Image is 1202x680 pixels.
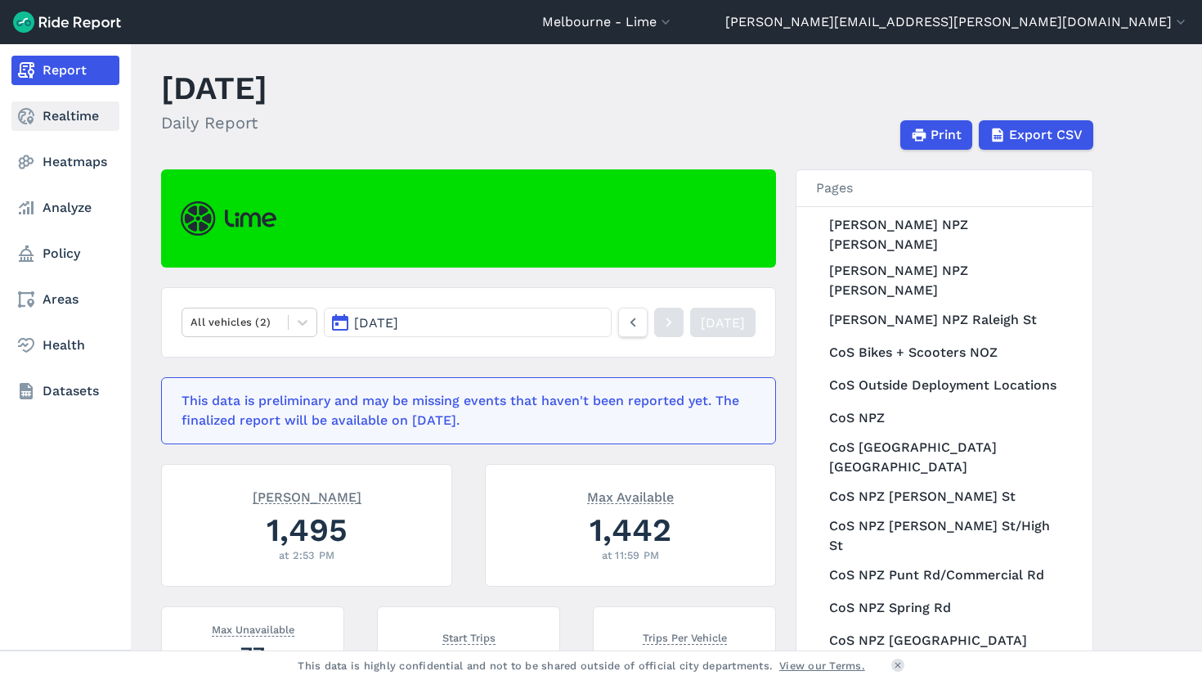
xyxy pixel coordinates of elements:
[819,336,1073,369] a: CoS Bikes + Scooters NOZ
[11,331,119,360] a: Health
[819,435,1073,480] a: CoS [GEOGRAPHIC_DATA] [GEOGRAPHIC_DATA]
[819,592,1073,624] a: CoS NPZ Spring Rd
[181,201,276,236] img: Lime
[819,369,1073,402] a: CoS Outside Deployment Locations
[819,212,1073,258] a: [PERSON_NAME] NPZ [PERSON_NAME]
[11,285,119,314] a: Areas
[900,120,972,150] button: Print
[397,648,540,677] div: 3,047
[1009,125,1083,145] span: Export CSV
[354,315,398,331] span: [DATE]
[182,547,432,563] div: at 2:53 PM
[725,12,1189,32] button: [PERSON_NAME][EMAIL_ADDRESS][PERSON_NAME][DOMAIN_NAME]
[931,125,962,145] span: Print
[819,480,1073,513] a: CoS NPZ [PERSON_NAME] St
[819,304,1073,336] a: [PERSON_NAME] NPZ Raleigh St
[505,507,756,552] div: 1,442
[11,376,119,406] a: Datasets
[161,65,267,110] h1: [DATE]
[613,648,756,677] div: 2.1
[11,239,119,268] a: Policy
[11,101,119,131] a: Realtime
[182,640,324,669] div: 77
[819,624,1073,657] a: CoS NPZ [GEOGRAPHIC_DATA]
[161,110,267,135] h2: Daily Report
[819,513,1073,559] a: CoS NPZ [PERSON_NAME] St/High St
[212,620,294,637] span: Max Unavailable
[796,170,1092,207] h3: Pages
[182,507,432,552] div: 1,495
[542,12,674,32] button: Melbourne - Lime
[690,308,756,337] a: [DATE]
[819,402,1073,435] a: CoS NPZ
[11,147,119,177] a: Heatmaps
[11,56,119,85] a: Report
[324,308,612,337] button: [DATE]
[182,391,746,430] div: This data is preliminary and may be missing events that haven't been reported yet. The finalized ...
[253,488,361,504] span: [PERSON_NAME]
[979,120,1093,150] button: Export CSV
[779,658,865,673] a: View our Terms.
[643,628,727,645] span: Trips Per Vehicle
[11,193,119,223] a: Analyze
[587,488,674,504] span: Max Available
[505,547,756,563] div: at 11:59 PM
[819,258,1073,304] a: [PERSON_NAME] NPZ [PERSON_NAME]
[13,11,121,33] img: Ride Report
[819,559,1073,592] a: CoS NPZ Punt Rd/Commercial Rd
[442,628,496,645] span: Start Trips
